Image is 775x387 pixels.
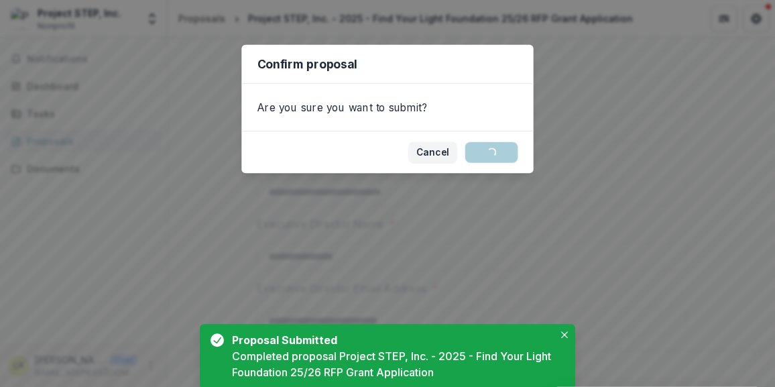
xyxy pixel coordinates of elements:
[232,332,548,348] div: Proposal Submitted
[408,142,457,163] button: Cancel
[232,348,554,380] div: Completed proposal Project STEP, Inc. - 2025 - Find Your Light Foundation 25/26 RFP Grant Applica...
[556,327,573,343] button: Close
[241,45,533,84] header: Confirm proposal
[241,84,533,131] div: Are you sure you want to submit?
